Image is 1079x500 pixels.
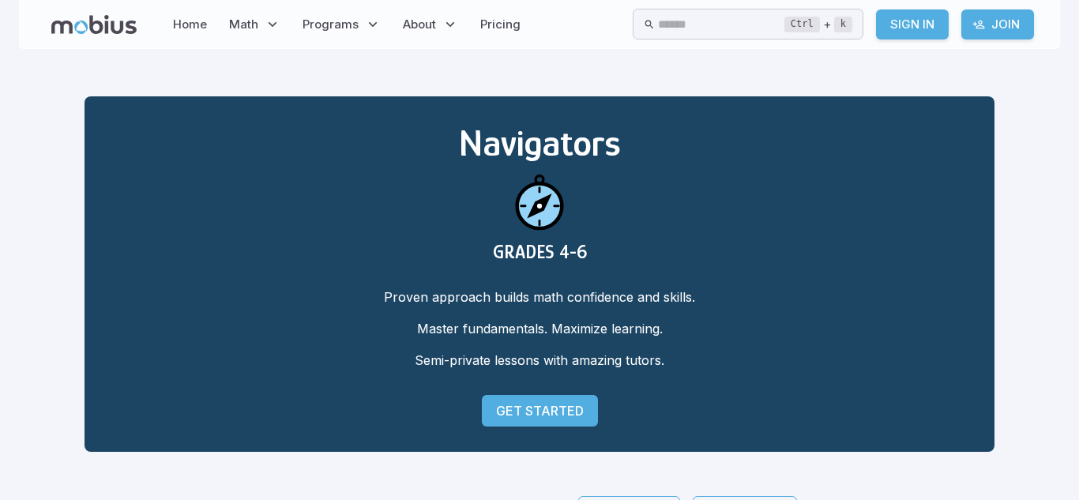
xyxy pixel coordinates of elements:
div: + [784,15,852,34]
a: Get Started [482,395,598,427]
span: About [403,16,436,33]
kbd: k [834,17,852,32]
a: Join [961,9,1034,39]
span: Programs [303,16,359,33]
a: Home [168,6,212,43]
img: navigators icon [502,164,577,241]
kbd: Ctrl [784,17,820,32]
a: Sign In [876,9,949,39]
p: Proven approach builds math confidence and skills. [110,288,969,306]
p: Master fundamentals. Maximize learning. [110,319,969,338]
span: Math [229,16,258,33]
h3: GRADES 4-6 [110,241,969,262]
p: Get Started [496,401,584,420]
a: Pricing [476,6,525,43]
p: Semi-private lessons with amazing tutors. [110,351,969,370]
h2: Navigators [110,122,969,164]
